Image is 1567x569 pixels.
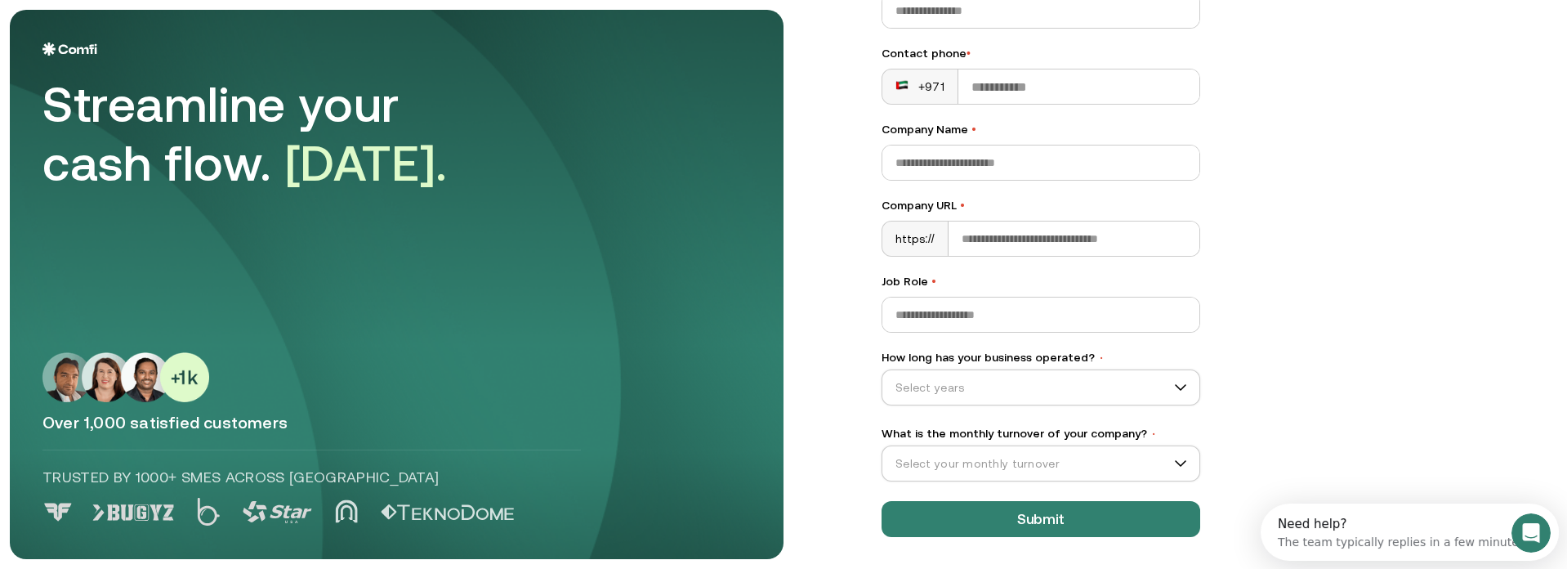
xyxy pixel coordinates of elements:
img: Logo 2 [197,498,220,526]
img: Logo 0 [42,503,74,522]
label: Company URL [882,197,1200,214]
p: Trusted by 1000+ SMEs across [GEOGRAPHIC_DATA] [42,467,581,488]
button: Submit [882,501,1200,537]
span: [DATE]. [285,135,448,191]
div: https:// [882,222,949,256]
div: +971 [895,78,944,95]
span: • [960,199,965,212]
div: Open Intercom Messenger [7,7,316,52]
div: The team typically replies in a few minutes. [17,27,268,44]
img: Logo 1 [92,504,174,521]
iframe: Intercom live chat [1511,513,1551,553]
label: How long has your business operated? [882,349,1200,366]
div: Contact phone [882,45,1200,62]
iframe: Intercom live chat discovery launcher [1261,504,1559,561]
label: Job Role [882,273,1200,290]
img: Logo 5 [381,504,514,521]
div: Need help? [17,14,268,27]
div: Streamline your cash flow. [42,75,500,193]
span: • [931,275,936,288]
span: • [1150,428,1157,440]
span: • [967,47,971,60]
span: • [1098,352,1105,364]
label: What is the monthly turnover of your company? [882,425,1200,442]
p: Over 1,000 satisfied customers [42,412,751,433]
label: Company Name [882,121,1200,138]
img: Logo 3 [243,501,312,523]
span: • [971,123,976,136]
img: Logo 4 [335,500,358,523]
img: Logo [42,43,97,56]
